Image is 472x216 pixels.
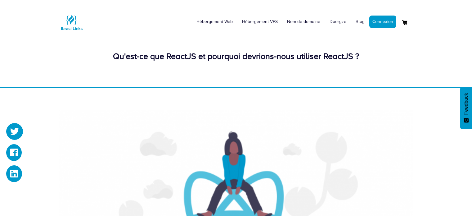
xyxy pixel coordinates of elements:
a: Nom de domaine [282,12,325,31]
span: Feedback [463,93,469,115]
img: Logo Ibraci Links [59,10,84,35]
a: Logo Ibraci Links [59,5,84,35]
button: Feedback - Afficher l’enquête [460,87,472,129]
div: Qu'est-ce que ReactJS et pourquoi devrions-nous utiliser ReactJS ? [59,50,413,62]
a: Dooryze [325,12,351,31]
a: Blog [351,12,369,31]
a: Hébergement Web [192,12,237,31]
a: Hébergement VPS [237,12,282,31]
a: Connexion [369,16,396,28]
